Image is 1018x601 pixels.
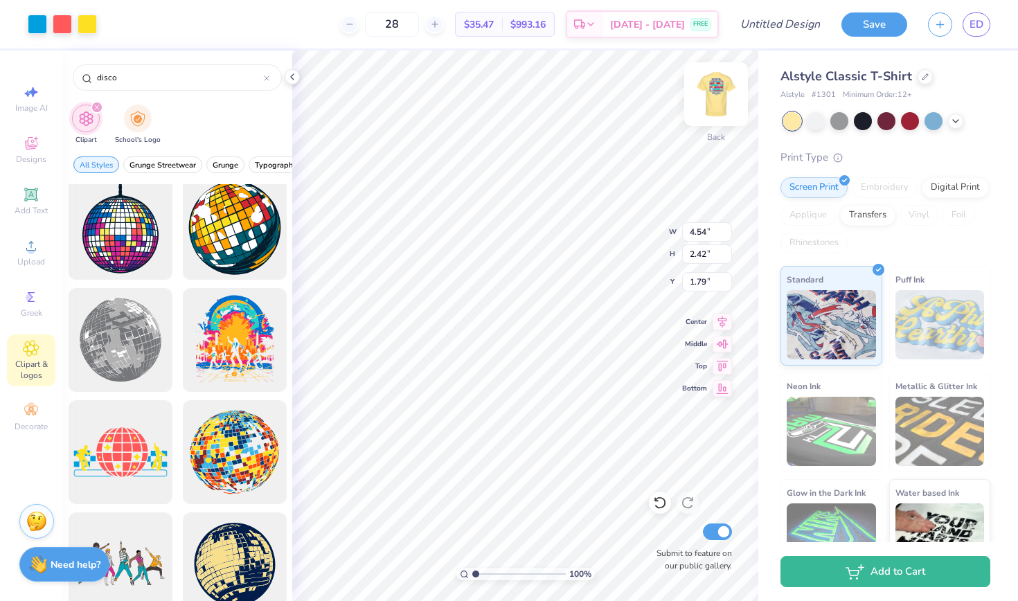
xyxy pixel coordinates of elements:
[780,177,848,198] div: Screen Print
[15,421,48,432] span: Decorate
[72,105,100,145] button: filter button
[206,156,244,173] button: filter button
[682,361,707,371] span: Top
[780,150,990,165] div: Print Type
[787,503,876,573] img: Glow in the Dark Ink
[895,485,959,500] span: Water based Ink
[682,317,707,327] span: Center
[922,177,989,198] div: Digital Print
[115,105,161,145] div: filter for School's Logo
[123,156,202,173] button: filter button
[115,135,161,145] span: School's Logo
[787,379,821,393] span: Neon Ink
[780,556,990,587] button: Add to Cart
[841,12,907,37] button: Save
[130,160,196,170] span: Grunge Streetwear
[852,177,918,198] div: Embroidery
[780,233,848,253] div: Rhinestones
[693,19,708,29] span: FREE
[213,160,238,170] span: Grunge
[895,290,985,359] img: Puff Ink
[682,339,707,349] span: Middle
[51,558,100,571] strong: Need help?
[78,111,94,127] img: Clipart Image
[7,359,55,381] span: Clipart & logos
[115,105,161,145] button: filter button
[72,105,100,145] div: filter for Clipart
[840,205,895,226] div: Transfers
[707,131,725,143] div: Back
[895,503,985,573] img: Water based Ink
[787,397,876,466] img: Neon Ink
[15,102,48,114] span: Image AI
[649,547,732,572] label: Submit to feature on our public gallery.
[970,17,983,33] span: ED
[21,307,42,319] span: Greek
[682,384,707,393] span: Bottom
[895,397,985,466] img: Metallic & Glitter Ink
[73,156,119,173] button: filter button
[510,17,546,32] span: $993.16
[900,205,938,226] div: Vinyl
[464,17,494,32] span: $35.47
[895,379,977,393] span: Metallic & Glitter Ink
[780,89,805,101] span: Alstyle
[780,68,912,84] span: Alstyle Classic T-Shirt
[75,135,97,145] span: Clipart
[780,205,836,226] div: Applique
[15,205,48,216] span: Add Text
[812,89,836,101] span: # 1301
[895,272,925,287] span: Puff Ink
[569,568,591,580] span: 100 %
[365,12,419,37] input: – –
[17,256,45,267] span: Upload
[729,10,831,38] input: Untitled Design
[943,205,975,226] div: Foil
[688,66,744,122] img: Back
[963,12,990,37] a: ED
[787,272,823,287] span: Standard
[610,17,685,32] span: [DATE] - [DATE]
[249,156,303,173] button: filter button
[255,160,297,170] span: Typography
[80,160,113,170] span: All Styles
[96,71,264,84] input: Try "Stars"
[787,485,866,500] span: Glow in the Dark Ink
[843,89,912,101] span: Minimum Order: 12 +
[16,154,46,165] span: Designs
[787,290,876,359] img: Standard
[130,111,145,127] img: School's Logo Image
